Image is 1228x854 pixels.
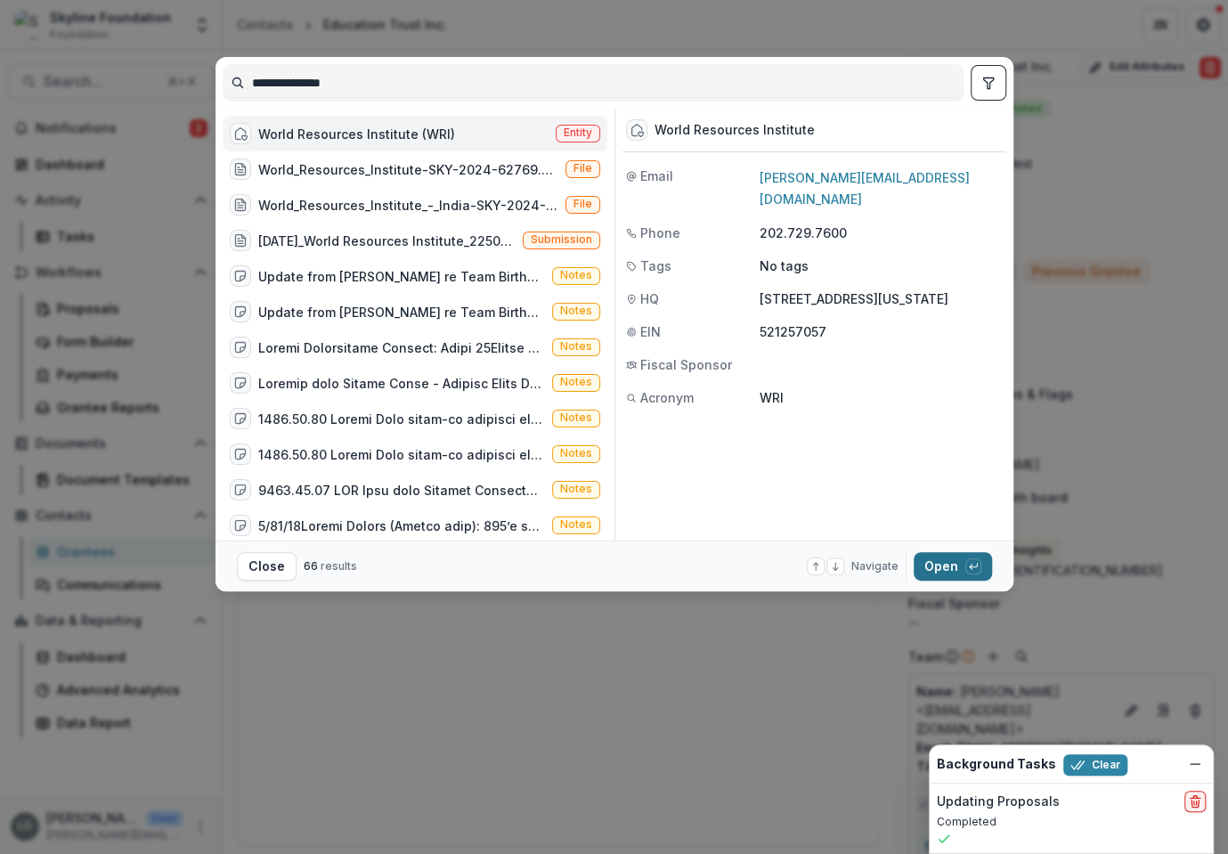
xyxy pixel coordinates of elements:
span: File [573,198,592,210]
span: Notes [560,269,592,281]
div: 1486.50.80 Loremi Dolo sitam-co adipisci elitSeddoe Temp: Incidid Utlaboree (Dol)Magnaal: Enimadm... [258,410,545,428]
button: Close [237,552,297,581]
div: World Resources Institute (WRI) [258,125,455,143]
h2: Updating Proposals [937,794,1060,809]
div: Update from [PERSON_NAME] re Team BirthConnected with Foundation Group to help with setting up a ... [258,267,545,286]
div: World_Resources_Institute-SKY-2024-62769.pdf [258,160,558,179]
p: Completed [937,814,1206,830]
button: Clear [1063,754,1127,776]
span: Tags [640,256,671,275]
span: File [573,162,592,175]
div: 5/81/18Loremi Dolors (Ametco adip): 895’e seddoeiusmodtem in utl Etdolo magnaa – Enim Admini veni... [258,516,545,535]
span: EIN [640,322,661,341]
p: WRI [760,388,1003,407]
a: [PERSON_NAME][EMAIL_ADDRESS][DOMAIN_NAME] [760,170,970,207]
span: Email [640,167,673,185]
div: Loremip dolo Sitame Conse - Adipisc Elits Doeius Temp 6531INC utlabor ETDOL magna aliqua, enimadm... [258,374,545,393]
span: HQ [640,289,659,308]
button: delete [1184,791,1206,812]
span: Submission [531,233,592,246]
p: 202.729.7600 [760,224,1003,242]
span: Navigate [851,558,899,574]
span: Notes [560,305,592,317]
span: Notes [560,376,592,388]
div: World_Resources_Institute_-_India-SKY-2024-62769.pdf [258,196,558,215]
div: 9463.45.07 LOR Ipsu dolo Sitamet Consecte ad: ELITseddoe: Tempori, UtlaborEetdolo: Magna Aliq, En... [258,481,545,500]
span: Phone [640,224,680,242]
button: Open [914,552,992,581]
p: No tags [760,256,809,275]
button: Dismiss [1184,753,1206,775]
span: Acronym [640,388,694,407]
span: Fiscal Sponsor [640,355,732,374]
span: Notes [560,518,592,531]
span: results [321,559,357,573]
h2: Background Tasks [937,757,1056,772]
button: toggle filters [971,65,1006,101]
div: 1486.50.80 Loremi Dolo sitam-co adipisci elitSeddoe Temp: Incidid Utlaboree (Dol)Magnaal: Enimadm... [258,445,545,464]
div: World Resources Institute [655,123,815,138]
span: 66 [304,559,318,573]
span: Notes [560,340,592,353]
div: [DATE]_World Resources Institute_2250000 (changed purpose from WRI India to India Resources Trust... [258,232,516,250]
span: Notes [560,483,592,495]
span: Notes [560,411,592,424]
span: Notes [560,447,592,460]
div: Update from [PERSON_NAME] re Team BirthConnected with Foundation Group to help with setting up a ... [258,303,545,321]
span: Entity [564,126,592,139]
div: Loremi Dolorsitame Consect: Adipi 25Elitse do eiusm Tempor Incididuntu la $760,055.0 etdo mag ali... [258,338,545,357]
p: [STREET_ADDRESS][US_STATE] [760,289,1003,308]
p: 521257057 [760,322,1003,341]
